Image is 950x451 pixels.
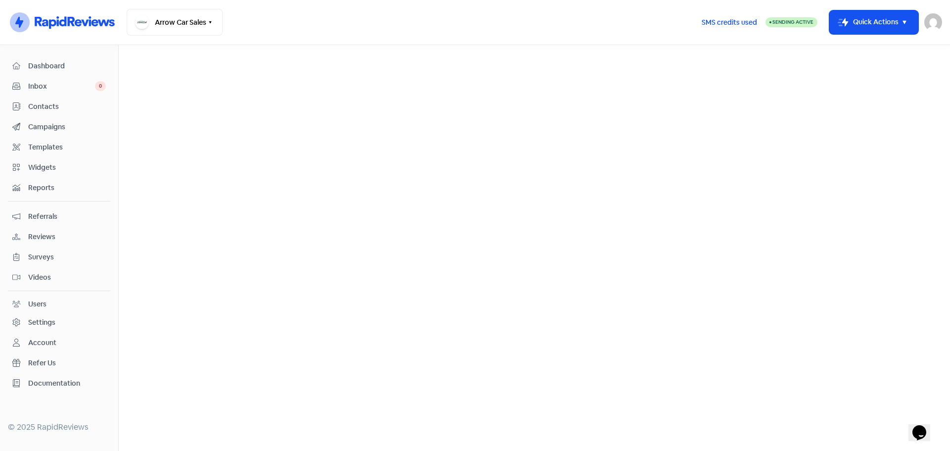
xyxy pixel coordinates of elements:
a: Reports [8,179,110,197]
iframe: chat widget [908,411,940,441]
span: Templates [28,142,106,152]
span: 0 [95,81,106,91]
a: Videos [8,268,110,287]
button: Arrow Car Sales [127,9,223,36]
span: Contacts [28,101,106,112]
span: Campaigns [28,122,106,132]
div: © 2025 RapidReviews [8,421,110,433]
span: SMS credits used [702,17,757,28]
a: Referrals [8,207,110,226]
span: Refer Us [28,358,106,368]
span: Reviews [28,232,106,242]
a: Widgets [8,158,110,177]
a: SMS credits used [693,16,765,27]
div: Settings [28,317,55,328]
span: Inbox [28,81,95,92]
a: Sending Active [765,16,817,28]
span: Surveys [28,252,106,262]
a: Campaigns [8,118,110,136]
a: Reviews [8,228,110,246]
a: Documentation [8,374,110,393]
a: Refer Us [8,354,110,372]
span: Documentation [28,378,106,389]
span: Sending Active [772,19,813,25]
a: Contacts [8,98,110,116]
span: Videos [28,272,106,283]
a: Account [8,334,110,352]
div: Account [28,338,56,348]
a: Inbox 0 [8,77,110,96]
img: User [924,13,942,31]
a: Users [8,295,110,313]
span: Dashboard [28,61,106,71]
span: Reports [28,183,106,193]
a: Templates [8,138,110,156]
div: Users [28,299,47,309]
a: Surveys [8,248,110,266]
span: Widgets [28,162,106,173]
span: Referrals [28,211,106,222]
a: Settings [8,313,110,332]
a: Dashboard [8,57,110,75]
button: Quick Actions [829,10,918,34]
